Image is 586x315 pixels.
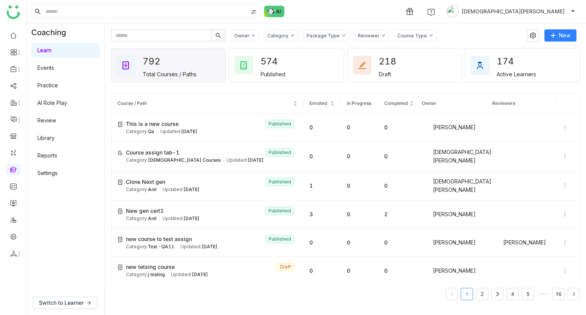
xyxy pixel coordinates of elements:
a: AI Role Play [37,100,67,106]
td: 0 [341,257,378,285]
div: [PERSON_NAME] [422,123,480,132]
td: 2 [378,201,415,229]
img: 684a9b22de261c4b36a3d00f [492,238,501,247]
img: active_learners.svg [475,61,485,70]
div: Owner [234,33,249,39]
nz-tag: Published [266,235,294,243]
div: Published [261,71,285,77]
nz-tag: Published [266,207,294,215]
a: Events [37,64,54,71]
nz-tag: Published [266,120,294,128]
div: [PERSON_NAME] [422,238,480,247]
li: 5 [522,288,534,300]
img: create-new-course.svg [118,265,123,270]
a: Settings [37,170,58,176]
div: Category: [126,186,156,193]
span: Completed [384,100,408,106]
span: In Progress [347,100,371,106]
span: Anil [148,186,156,192]
li: 16 [552,288,565,300]
a: 5 [522,288,534,300]
div: 218 [379,53,406,69]
span: Reviewers [492,100,515,106]
td: 1 [303,171,341,201]
a: 4 [507,288,518,300]
img: create-new-course.svg [118,122,123,127]
td: 0 [378,257,415,285]
div: 174 [497,53,524,69]
span: [DATE] [201,244,217,249]
span: New gen cert1 [126,207,164,215]
div: Package Type [307,33,340,39]
span: New [559,31,570,40]
img: 684a9b22de261c4b36a3d00f [422,238,431,247]
nz-tag: Published [266,148,294,157]
img: 684a9aedde261c4b36a3ced9 [422,123,431,132]
button: Next Page [568,288,580,300]
img: create-new-course.svg [118,209,123,214]
a: 3 [492,288,503,300]
div: Total Courses / Paths [143,71,196,77]
div: Category: [126,271,165,278]
div: Updated: [163,215,200,222]
button: Previous Page [446,288,458,300]
div: Category: [126,243,174,251]
span: [DATE] [248,157,264,163]
li: 1 [461,288,473,300]
button: New [544,29,576,42]
div: Category [267,33,288,39]
span: Switch to Learner [39,299,84,307]
a: 2 [477,288,488,300]
span: Anil [148,215,156,221]
img: short-course.svg [118,150,123,156]
div: Updated: [163,186,200,193]
div: 574 [261,53,288,69]
div: [DEMOGRAPHIC_DATA][PERSON_NAME] [422,177,480,194]
nz-tag: Published [266,178,294,186]
td: 0 [378,114,415,142]
span: [DATE] [181,129,197,134]
span: ••• [537,288,549,300]
span: Course assign tab-1 [126,148,179,157]
div: [PERSON_NAME] [422,266,480,275]
td: 0 [303,142,341,171]
span: [DATE] [184,186,200,192]
span: [DEMOGRAPHIC_DATA][PERSON_NAME] [462,7,565,16]
a: Library [37,135,55,141]
span: Course / Path [118,100,147,106]
img: ask-buddy-normal.svg [264,6,285,17]
li: Next 5 Pages [537,288,549,300]
a: Reports [37,152,57,159]
div: 792 [143,53,170,69]
span: This is a new course [126,120,179,128]
span: Test -QA11 [148,244,174,249]
a: 16 [553,288,564,300]
li: 4 [507,288,519,300]
div: [DEMOGRAPHIC_DATA][PERSON_NAME] [422,148,480,165]
div: Draft [379,71,391,77]
span: Qa [148,129,154,134]
td: 0 [378,171,415,201]
a: Practice [37,82,58,88]
div: [PERSON_NAME] [422,210,480,219]
span: [DATE] [192,272,208,277]
a: Review [37,117,56,124]
td: 0 [378,142,415,171]
img: 684a9b06de261c4b36a3cf65 [422,181,431,190]
img: search-type.svg [251,9,257,15]
img: published_courses.svg [239,61,248,70]
img: 684a9b6bde261c4b36a3d2e3 [422,210,431,219]
td: 0 [341,114,378,142]
img: total_courses.svg [121,61,130,70]
td: 0 [303,229,341,257]
div: Coaching [27,23,77,42]
div: [PERSON_NAME] [492,238,550,247]
img: 684a9b06de261c4b36a3cf65 [422,152,431,161]
span: [DEMOGRAPHIC_DATA] Courses [148,157,221,163]
div: Active Learners [497,71,536,77]
img: avatar [446,5,459,18]
li: 2 [476,288,488,300]
div: Updated: [227,157,264,164]
a: 1 [461,288,473,300]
